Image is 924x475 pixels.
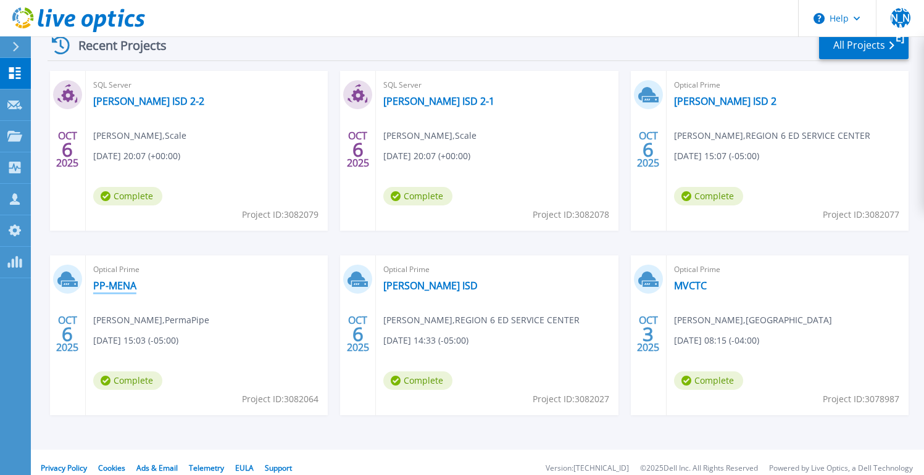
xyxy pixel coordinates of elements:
[643,329,654,339] span: 3
[56,312,79,357] div: OCT 2025
[383,334,468,347] span: [DATE] 14:33 (-05:00)
[674,95,776,107] a: [PERSON_NAME] ISD 2
[383,279,478,292] a: [PERSON_NAME] ISD
[674,149,759,163] span: [DATE] 15:07 (-05:00)
[383,187,452,205] span: Complete
[674,263,901,276] span: Optical Prime
[533,392,609,406] span: Project ID: 3082027
[643,144,654,155] span: 6
[383,313,580,327] span: [PERSON_NAME] , REGION 6 ED SERVICE CENTER
[93,334,178,347] span: [DATE] 15:03 (-05:00)
[640,465,758,473] li: © 2025 Dell Inc. All Rights Reserved
[93,371,162,390] span: Complete
[674,313,832,327] span: [PERSON_NAME] , [GEOGRAPHIC_DATA]
[383,371,452,390] span: Complete
[383,149,470,163] span: [DATE] 20:07 (+00:00)
[62,329,73,339] span: 6
[93,149,180,163] span: [DATE] 20:07 (+00:00)
[93,78,320,92] span: SQL Server
[674,78,901,92] span: Optical Prime
[546,465,629,473] li: Version: [TECHNICAL_ID]
[674,129,870,142] span: [PERSON_NAME] , REGION 6 ED SERVICE CENTER
[48,30,183,60] div: Recent Projects
[533,208,609,221] span: Project ID: 3082078
[242,392,318,406] span: Project ID: 3082064
[93,279,136,292] a: PP-MENA
[56,127,79,172] div: OCT 2025
[346,312,370,357] div: OCT 2025
[93,129,186,142] span: [PERSON_NAME] , Scale
[352,329,364,339] span: 6
[93,187,162,205] span: Complete
[235,463,254,473] a: EULA
[674,187,743,205] span: Complete
[674,334,759,347] span: [DATE] 08:15 (-04:00)
[265,463,292,473] a: Support
[636,127,660,172] div: OCT 2025
[636,312,660,357] div: OCT 2025
[383,95,494,107] a: [PERSON_NAME] ISD 2-1
[383,78,610,92] span: SQL Server
[93,263,320,276] span: Optical Prime
[346,127,370,172] div: OCT 2025
[674,279,707,292] a: MVCTC
[189,463,224,473] a: Telemetry
[823,392,899,406] span: Project ID: 3078987
[41,463,87,473] a: Privacy Policy
[674,371,743,390] span: Complete
[383,129,477,142] span: [PERSON_NAME] , Scale
[62,144,73,155] span: 6
[383,263,610,276] span: Optical Prime
[93,95,204,107] a: [PERSON_NAME] ISD 2-2
[819,31,909,59] a: All Projects
[136,463,178,473] a: Ads & Email
[823,208,899,221] span: Project ID: 3082077
[769,465,913,473] li: Powered by Live Optics, a Dell Technology
[352,144,364,155] span: 6
[93,313,209,327] span: [PERSON_NAME] , PermaPipe
[98,463,125,473] a: Cookies
[242,208,318,221] span: Project ID: 3082079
